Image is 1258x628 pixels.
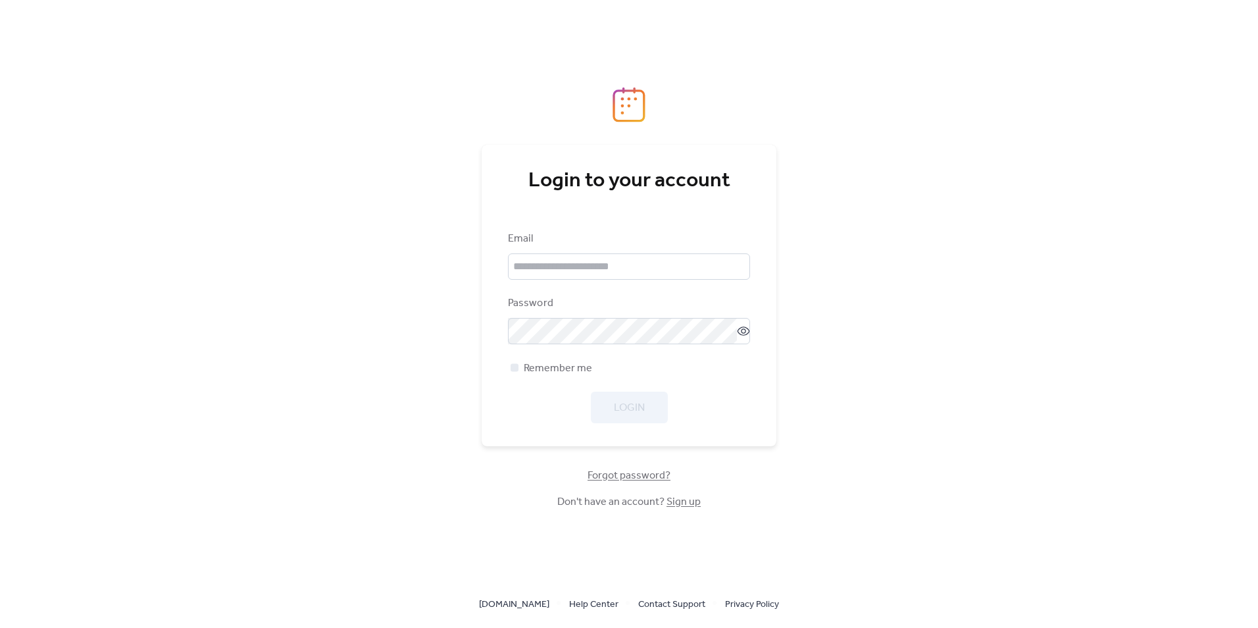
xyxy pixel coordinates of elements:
span: Remember me [524,361,592,377]
span: [DOMAIN_NAME] [479,597,549,613]
a: Privacy Policy [725,596,779,612]
span: Help Center [569,597,618,613]
a: [DOMAIN_NAME] [479,596,549,612]
a: Contact Support [638,596,705,612]
span: Privacy Policy [725,597,779,613]
a: Forgot password? [588,472,670,479]
div: Email [508,231,747,247]
img: logo [613,87,645,122]
div: Login to your account [508,168,750,194]
span: Forgot password? [588,468,670,484]
a: Help Center [569,596,618,612]
div: Password [508,296,747,311]
span: Don't have an account? [557,494,701,510]
span: Contact Support [638,597,705,613]
a: Sign up [667,492,701,512]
